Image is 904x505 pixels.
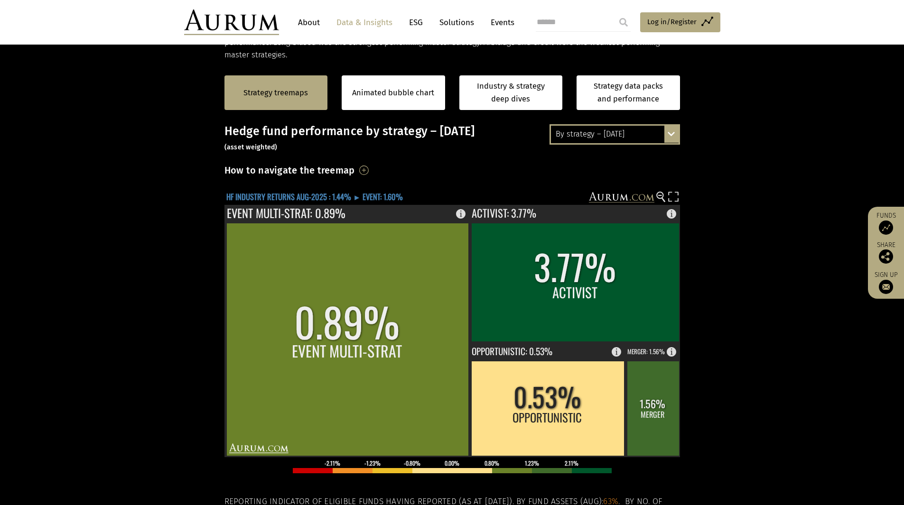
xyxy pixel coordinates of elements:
span: Log in/Register [647,16,697,28]
a: Industry & strategy deep dives [459,75,563,110]
h3: Hedge fund performance by strategy – [DATE] [224,124,680,153]
img: Sign up to our newsletter [879,280,893,294]
h3: How to navigate the treemap [224,162,355,178]
a: Strategy treemaps [243,87,308,99]
a: Sign up [873,271,899,294]
a: ESG [404,14,428,31]
img: Access Funds [879,220,893,235]
a: Events [486,14,514,31]
div: Share [873,242,899,264]
a: Solutions [435,14,479,31]
a: About [293,14,325,31]
a: Data & Insights [332,14,397,31]
input: Submit [614,13,633,32]
a: Animated bubble chart [352,87,434,99]
img: Aurum [184,9,279,35]
a: Funds [873,211,899,235]
a: Strategy data packs and performance [577,75,680,110]
div: By strategy – [DATE] [551,126,679,143]
small: (asset weighted) [224,143,278,151]
a: Log in/Register [640,12,720,32]
img: Share this post [879,249,893,264]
